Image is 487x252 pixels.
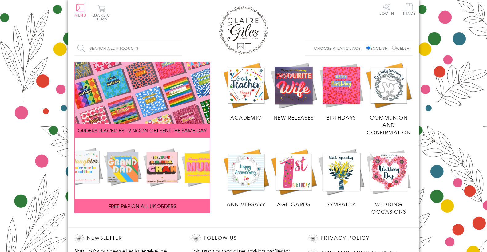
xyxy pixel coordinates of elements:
[318,148,365,208] a: Sympathy
[93,5,110,21] button: Basket0 items
[379,3,394,15] a: Log In
[109,202,176,210] span: FREE P&P ON ALL UK ORDERS
[403,3,416,15] span: Trade
[96,12,110,22] span: 0 items
[277,200,310,208] span: Age Cards
[74,234,179,243] h2: Newsletter
[219,6,268,55] img: Claire Giles Greetings Cards
[366,45,391,51] label: English
[367,114,411,136] span: Communion and Confirmation
[74,4,86,17] button: Menu
[392,46,396,50] input: Welsh
[327,114,356,121] span: Birthdays
[327,200,355,208] span: Sympathy
[365,62,413,136] a: Communion and Confirmation
[191,234,296,243] h2: Follow Us
[222,148,270,208] a: Anniversary
[270,148,318,208] a: Age Cards
[366,46,370,50] input: English
[318,62,365,121] a: Birthdays
[78,127,207,134] span: ORDERS PLACED BY 12 NOON GET SENT THE SAME DAY
[392,45,410,51] label: Welsh
[270,62,318,121] a: New Releases
[74,12,86,18] span: Menu
[365,148,413,215] a: Wedding Occasions
[321,234,370,242] a: Privacy Policy
[230,114,262,121] span: Academic
[403,3,416,16] a: Trade
[371,200,406,215] span: Wedding Occasions
[227,200,266,208] span: Anniversary
[222,62,270,121] a: Academic
[176,41,182,55] input: Search
[274,114,314,121] span: New Releases
[74,41,182,55] input: Search all products
[314,45,365,51] p: Choose a language:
